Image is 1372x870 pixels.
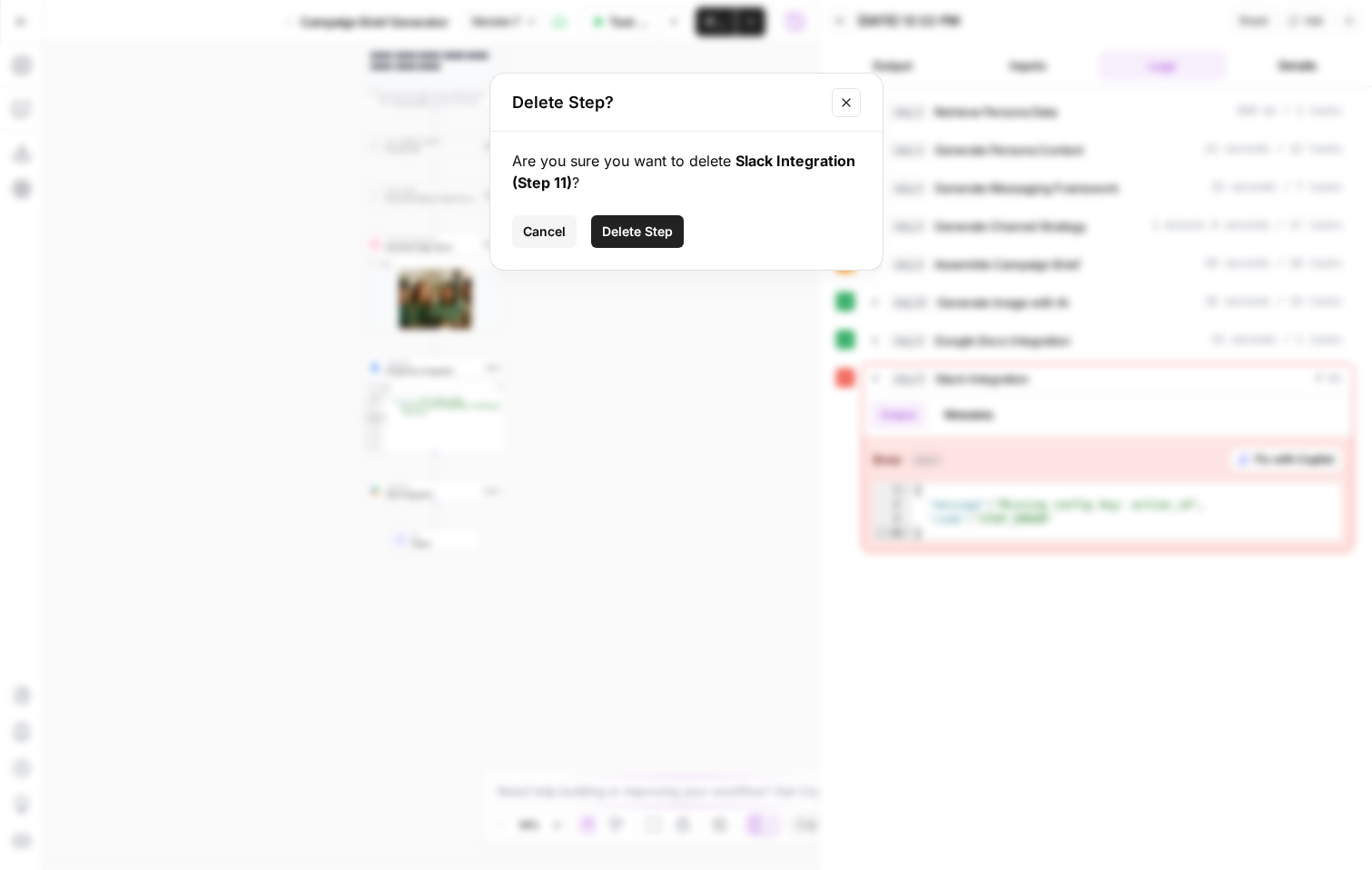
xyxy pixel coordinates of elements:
span: Cancel [523,222,566,241]
button: Delete Step [591,215,684,248]
span: Delete Step [602,222,673,241]
button: Close modal [832,88,861,117]
h2: Delete Step? [512,90,821,115]
div: Are you sure you want to delete ? [512,150,861,193]
button: Cancel [512,215,577,248]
